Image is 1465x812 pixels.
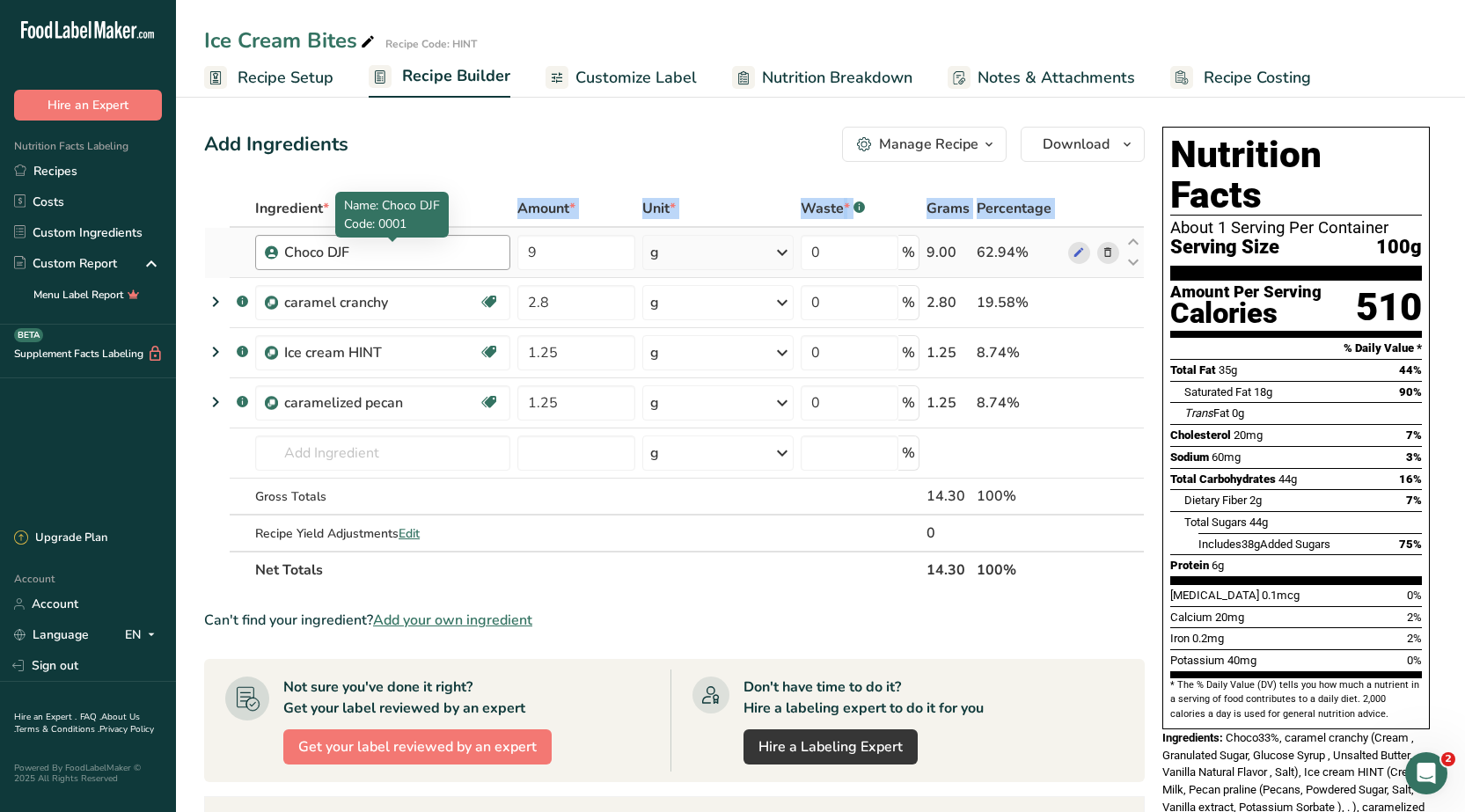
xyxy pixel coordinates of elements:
div: caramelized pecan [284,392,479,413]
span: 35g [1219,363,1237,377]
i: Trans [1184,406,1213,420]
div: Manage Recipe [879,134,978,155]
div: Ice Cream Bites [204,25,378,56]
img: Sub Recipe [265,296,278,310]
span: 75% [1399,538,1422,551]
a: Recipe Setup [204,58,333,98]
span: 0g [1232,406,1244,420]
span: 90% [1399,385,1422,399]
span: 60mg [1212,450,1241,464]
div: Amount Per Serving [1170,284,1322,301]
a: Hire a Labeling Expert [743,729,918,764]
div: 0 [927,523,970,544]
span: Total Fat [1170,363,1216,377]
span: Add your own ingredient [373,610,532,631]
a: Terms & Conditions . [15,723,99,735]
span: Amount [517,198,575,219]
div: Calories [1170,301,1322,326]
span: Dietary Fiber [1184,494,1247,507]
span: 16% [1399,472,1422,486]
img: Sub Recipe [265,347,278,360]
div: g [650,342,659,363]
span: Saturated Fat [1184,385,1251,399]
div: g [650,392,659,413]
span: Get your label reviewed by an expert [298,736,537,757]
a: Recipe Costing [1170,58,1311,98]
span: Protein [1170,559,1209,572]
div: Powered By FoodLabelMaker © 2025 All Rights Reserved [14,763,162,784]
span: Grams [927,198,970,219]
section: % Daily Value * [1170,338,1422,359]
div: Recipe Yield Adjustments [255,524,510,543]
a: About Us . [14,711,140,735]
div: Waste [801,198,865,219]
span: 44g [1278,472,1297,486]
button: Get your label reviewed by an expert [283,729,552,764]
th: 100% [973,551,1065,588]
div: 62.94% [977,242,1061,263]
div: EN [125,625,162,646]
div: g [650,292,659,313]
a: Customize Label [546,58,697,98]
span: 0% [1407,589,1422,602]
div: Choco DJF [284,242,500,263]
span: Customize Label [575,66,697,90]
span: 2g [1249,494,1262,507]
div: caramel cranchy [284,292,479,313]
div: Can't find your ingredient? [204,610,1145,631]
span: 44% [1399,363,1422,377]
span: Fat [1184,406,1229,420]
div: 9.00 [927,242,970,263]
span: Total Carbohydrates [1170,472,1276,486]
a: Privacy Policy [99,723,154,735]
span: Unit [642,198,676,219]
div: 1.25 [927,342,970,363]
span: 20mg [1215,611,1244,624]
span: 40mg [1227,654,1256,667]
div: Don't have time to do it? Hire a labeling expert to do it for you [743,677,984,719]
span: Serving Size [1170,237,1279,259]
a: Language [14,619,89,650]
span: Recipe Costing [1204,66,1311,90]
div: Not sure you've done it right? Get your label reviewed by an expert [283,677,525,719]
span: Notes & Attachments [978,66,1135,90]
div: About 1 Serving Per Container [1170,219,1422,237]
span: Includes Added Sugars [1198,538,1330,551]
th: Net Totals [252,551,923,588]
span: 44g [1249,516,1268,529]
input: Add Ingredient [255,435,510,471]
span: [MEDICAL_DATA] [1170,589,1259,602]
span: 7% [1406,428,1422,442]
span: Edit [399,525,420,542]
span: Nutrition Breakdown [762,66,912,90]
span: Name: Choco DJF [344,197,440,214]
span: Ingredient [255,198,329,219]
span: 2% [1407,632,1422,645]
span: 0% [1407,654,1422,667]
div: Add Ingredients [204,130,348,159]
div: 8.74% [977,342,1061,363]
span: 38g [1242,538,1260,551]
iframe: Intercom live chat [1405,752,1447,794]
button: Manage Recipe [842,127,1007,162]
span: 0.1mcg [1262,589,1300,602]
div: 1.25 [927,392,970,413]
div: 19.58% [977,292,1061,313]
div: g [650,443,659,464]
span: Ingredients: [1162,731,1223,744]
span: 6g [1212,559,1224,572]
a: Recipe Builder [369,56,510,99]
a: Nutrition Breakdown [732,58,912,98]
th: 14.30 [923,551,973,588]
span: Potassium [1170,654,1225,667]
div: Recipe Code: HINT [385,36,477,52]
span: 0.2mg [1192,632,1224,645]
button: Hire an Expert [14,90,162,121]
span: Recipe Setup [238,66,333,90]
div: Custom Report [14,254,117,273]
span: 20mg [1234,428,1263,442]
div: g [650,242,659,263]
span: Code: 0001 [344,216,407,232]
span: 2 [1441,752,1455,766]
h1: Nutrition Facts [1170,135,1422,216]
